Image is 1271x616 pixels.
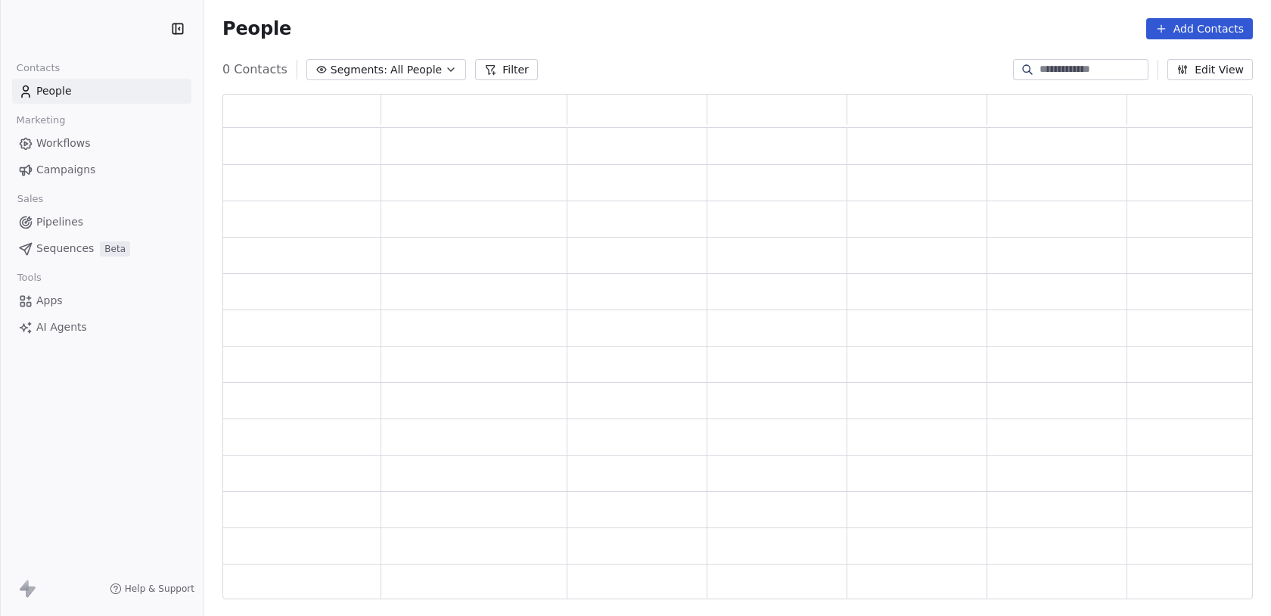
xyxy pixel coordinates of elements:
span: Apps [36,293,63,309]
a: AI Agents [12,315,191,340]
span: Tools [11,266,48,289]
span: People [222,17,291,40]
span: Workflows [36,135,91,151]
span: Pipelines [36,214,83,230]
span: People [36,83,72,99]
span: AI Agents [36,319,87,335]
a: People [12,79,191,104]
span: Beta [100,241,130,257]
a: SequencesBeta [12,236,191,261]
button: Add Contacts [1146,18,1253,39]
span: 0 Contacts [222,61,287,79]
a: Pipelines [12,210,191,235]
span: Sequences [36,241,94,257]
span: Sales [11,188,50,210]
button: Filter [475,59,538,80]
a: Help & Support [110,583,194,595]
span: Marketing [10,109,72,132]
span: Help & Support [125,583,194,595]
a: Workflows [12,131,191,156]
a: Campaigns [12,157,191,182]
a: Apps [12,288,191,313]
span: Segments: [331,62,387,78]
button: Edit View [1167,59,1253,80]
span: Contacts [10,57,67,79]
span: Campaigns [36,162,95,178]
div: grid [223,128,1267,600]
span: All People [390,62,442,78]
